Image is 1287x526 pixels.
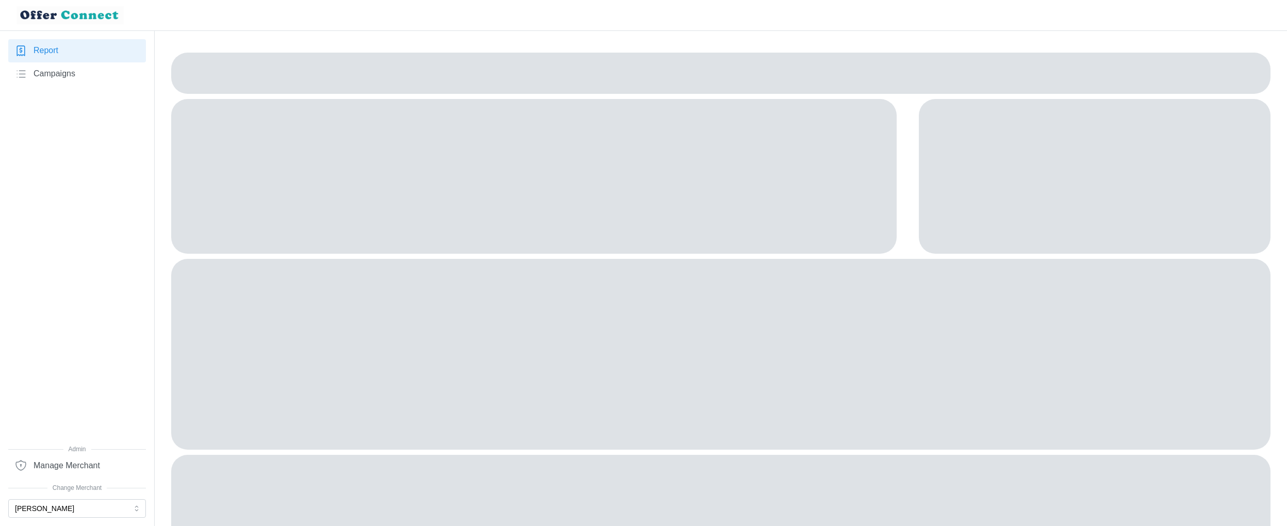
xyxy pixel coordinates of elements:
span: Change Merchant [8,483,146,493]
span: Report [34,44,58,57]
img: loyalBe Logo [16,6,124,24]
a: Manage Merchant [8,454,146,477]
a: Campaigns [8,62,146,86]
span: Admin [8,445,146,454]
a: Report [8,39,146,62]
span: Manage Merchant [34,459,100,472]
span: Campaigns [34,68,75,80]
button: [PERSON_NAME] [8,499,146,518]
